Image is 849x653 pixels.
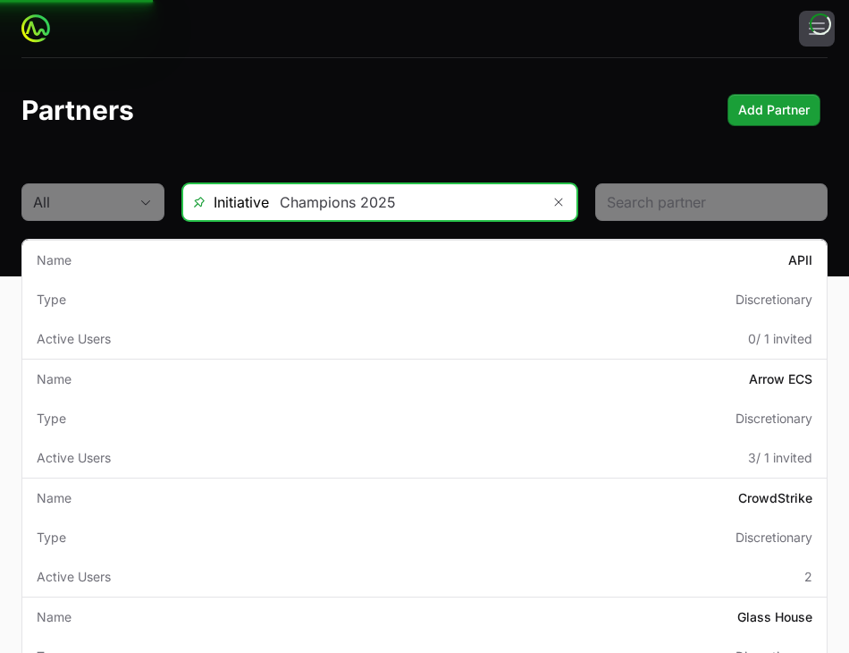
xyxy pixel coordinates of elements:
span: Type [37,291,66,309]
span: Name [37,489,71,507]
span: Name [37,251,71,269]
p: APII [788,251,812,269]
span: Discretionary [736,291,812,309]
span: Add Partner [738,99,810,121]
span: Name [37,608,71,626]
span: Discretionary [736,529,812,547]
span: 3 / 1 invited [748,449,812,467]
input: Search partner [607,191,816,213]
p: Glass House [737,608,812,626]
p: Arrow ECS [749,370,812,388]
span: Type [37,529,66,547]
span: Active Users [37,330,111,348]
span: Active Users [37,449,111,467]
button: Remove [541,184,576,220]
button: Add Partner [727,94,820,126]
span: Initiative [183,191,269,213]
p: CrowdStrike [738,489,812,507]
span: Discretionary [736,410,812,428]
span: 2 [804,568,812,586]
div: Primary actions [727,94,820,126]
h1: Partners [21,94,134,126]
div: All [33,191,128,213]
span: 0 / 1 invited [748,330,812,348]
input: Search initiatives [269,184,541,220]
span: Active Users [37,568,111,586]
span: Type [37,410,66,428]
span: Name [37,370,71,388]
img: ActivitySource [21,14,50,43]
button: All [22,184,164,220]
